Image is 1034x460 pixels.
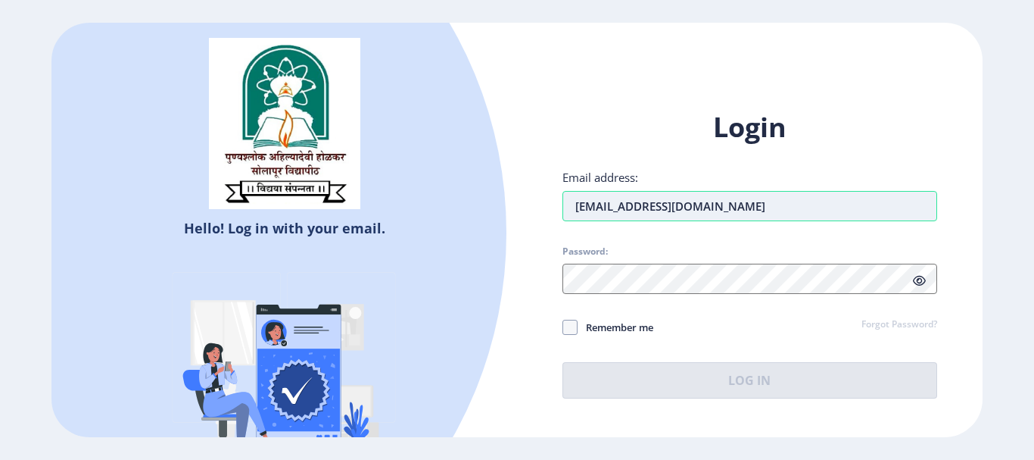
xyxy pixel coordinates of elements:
a: Forgot Password? [861,318,937,332]
button: Log In [562,362,937,399]
label: Email address: [562,170,638,185]
span: Remember me [578,318,653,336]
input: Email address [562,191,937,221]
label: Password: [562,246,608,258]
img: sulogo.png [209,38,360,209]
h1: Login [562,109,937,146]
